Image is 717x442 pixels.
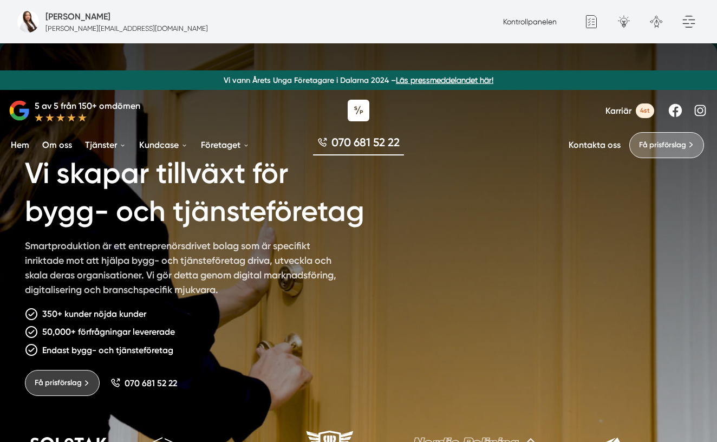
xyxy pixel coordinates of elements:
[125,378,177,388] span: 070 681 52 22
[40,131,74,159] a: Om oss
[35,377,82,389] span: Få prisförslag
[636,103,654,118] span: 4st
[25,239,337,302] p: Smartproduktion är ett entreprenörsdrivet bolag som är specifikt inriktade mot att hjälpa bygg- o...
[35,99,140,113] p: 5 av 5 från 150+ omdömen
[110,378,177,388] a: 070 681 52 22
[42,307,146,321] p: 350+ kunder nöjda kunder
[605,103,654,118] a: Karriär 4st
[45,10,110,23] h5: Administratör
[9,131,31,159] a: Hem
[137,131,190,159] a: Kundcase
[629,132,704,158] a: Få prisförslag
[313,134,404,155] a: 070 681 52 22
[605,106,631,116] span: Karriär
[331,134,400,150] span: 070 681 52 22
[25,142,403,239] h1: Vi skapar tillväxt för bygg- och tjänsteföretag
[25,370,100,396] a: Få prisförslag
[83,131,128,159] a: Tjänster
[396,76,493,84] a: Läs pressmeddelandet här!
[569,140,621,150] a: Kontakta oss
[639,139,686,151] span: Få prisförslag
[42,325,175,339] p: 50,000+ förfrågningar levererade
[199,131,252,159] a: Företaget
[17,11,39,32] img: foretagsbild-pa-smartproduktion-ett-foretag-i-dalarnas-lan.jpg
[45,23,208,34] p: [PERSON_NAME][EMAIL_ADDRESS][DOMAIN_NAME]
[42,343,173,357] p: Endast bygg- och tjänsteföretag
[4,75,713,86] p: Vi vann Årets Unga Företagare i Dalarna 2024 –
[503,17,557,26] a: Kontrollpanelen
